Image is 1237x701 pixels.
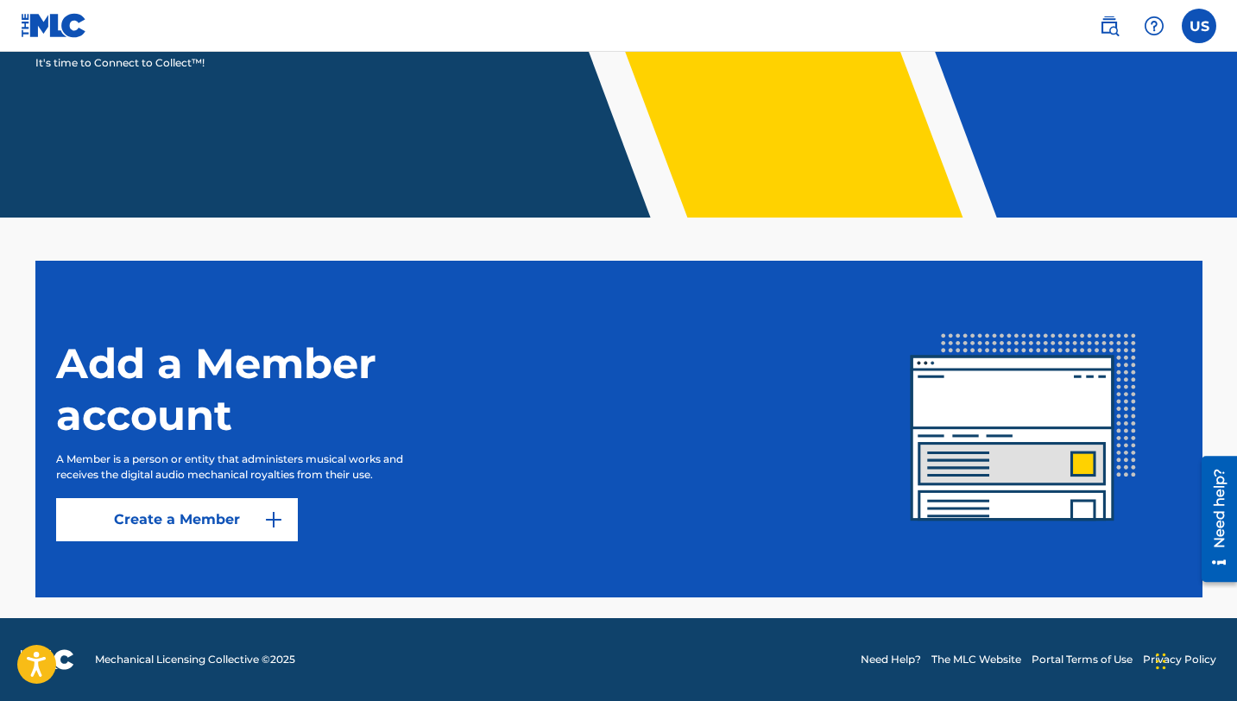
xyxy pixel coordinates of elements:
[1156,635,1166,687] div: Arrastar
[861,652,921,667] a: Need Help?
[1151,618,1237,701] iframe: Chat Widget
[95,652,295,667] span: Mechanical Licensing Collective © 2025
[21,13,87,38] img: MLC Logo
[931,652,1021,667] a: The MLC Website
[35,55,335,71] p: It's time to Connect to Collect™!
[1144,16,1164,36] img: help
[56,498,298,541] a: Create a Member
[1137,9,1171,43] div: Help
[1151,618,1237,701] div: Widget de chat
[866,271,1182,587] img: img
[1032,652,1133,667] a: Portal Terms of Use
[263,509,284,530] img: 9d2ae6d4665cec9f34b9.svg
[1182,9,1216,43] div: User Menu
[56,452,438,483] p: A Member is a person or entity that administers musical works and receives the digital audio mech...
[1092,9,1127,43] a: Public Search
[1189,449,1237,588] iframe: Resource Center
[1099,16,1120,36] img: search
[1143,652,1216,667] a: Privacy Policy
[21,649,74,670] img: logo
[56,338,488,441] h1: Add a Member account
